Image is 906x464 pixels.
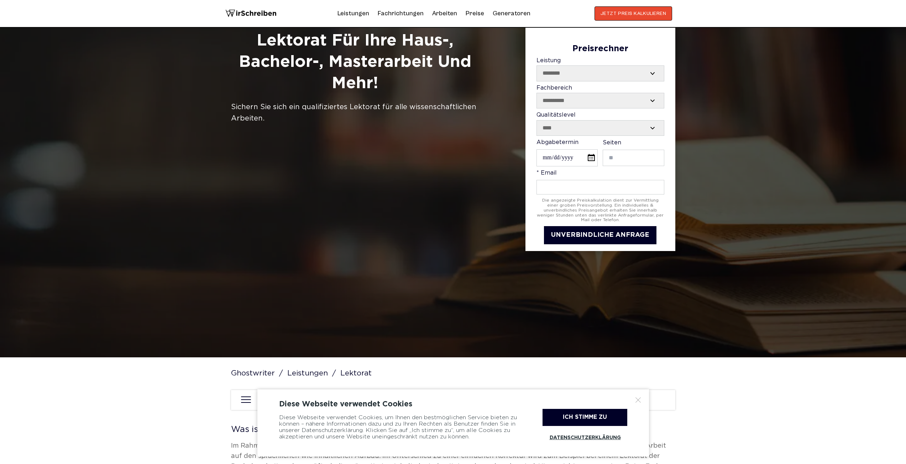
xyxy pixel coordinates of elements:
select: Qualitätslevel [537,121,664,135]
input: * Email [536,180,664,194]
form: Contact form [536,44,664,244]
button: UNVERBINDLICHE ANFRAGE [544,226,656,244]
a: Datenschutzerklärung [543,430,627,446]
span: Seiten [603,140,621,145]
div: Diese Webseite verwendet Cookies, um Ihnen den bestmöglichen Service bieten zu können – nähere In... [279,409,525,446]
select: Leistung [537,66,664,81]
label: * Email [536,170,664,194]
input: Abgabetermin [536,149,598,166]
select: Fachbereich [537,93,664,108]
div: Diese Webseite verwendet Cookies [279,400,627,409]
a: Arbeiten [432,8,457,19]
a: Preise [466,10,484,17]
a: Generatoren [493,8,530,19]
img: logo wirschreiben [225,6,277,21]
a: Leistungen [287,370,339,377]
div: Ich stimme zu [543,409,627,426]
label: Abgabetermin [536,139,598,166]
a: Fachrichtungen [378,8,424,19]
h2: Was ist ein Lektorat? [231,425,675,434]
button: JETZT PREIS KALKULIEREN [595,6,672,21]
a: Leistungen [337,8,369,19]
div: Sichern Sie sich ein qualifiziertes Lektorat für alle wissenschaftlichen Arbeiten. [231,101,479,124]
label: Leistung [536,58,664,81]
div: Die angezeigte Preiskalkulation dient zur Vermittlung einer groben Preisvorstellung. Ein individu... [536,198,664,223]
label: Fachbereich [536,85,664,109]
a: Ghostwriter [231,370,286,377]
label: Qualitätslevel [536,112,664,136]
span: UNVERBINDLICHE ANFRAGE [551,232,649,238]
div: Preisrechner [536,44,664,54]
span: Lektorat [340,370,374,377]
h1: Lektorat für Ihre Haus-, Bachelor-, Masterarbeit und mehr! [231,30,479,94]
